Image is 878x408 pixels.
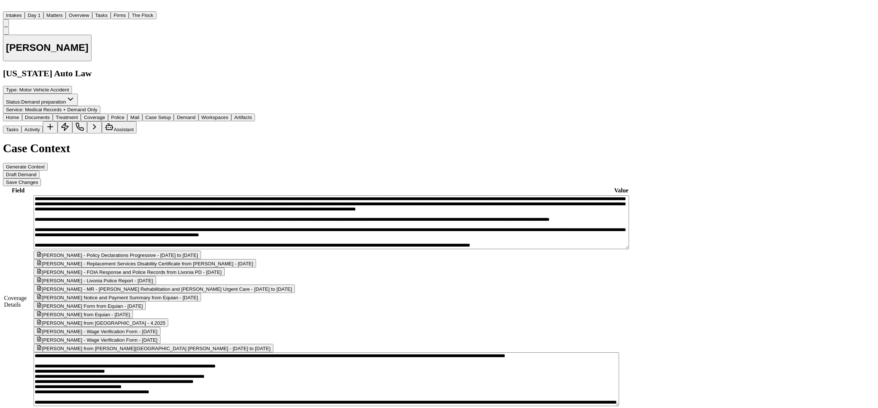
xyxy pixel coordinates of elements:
span: Police [111,115,124,120]
button: [PERSON_NAME] - Policy Declarations Progressive - [DATE] to [DATE] [34,251,201,259]
span: Motor Vehicle Accident [19,87,69,93]
button: [PERSON_NAME] from [PERSON_NAME][GEOGRAPHIC_DATA] [PERSON_NAME] - [DATE] to [DATE] [34,344,273,352]
a: The Flock [129,12,156,18]
button: Intakes [3,11,25,19]
button: Edit Service: Medical Records + Demand Only [3,106,100,114]
button: [PERSON_NAME] Notice and Payment Summary from Equian - [DATE] [34,293,201,301]
span: Coverage [84,115,105,120]
button: Activity [21,126,43,133]
span: [PERSON_NAME] - Livonia Police Report - [DATE] [42,278,153,283]
span: Documents [25,115,50,120]
span: [PERSON_NAME] Form from Equian - [DATE] [42,303,143,309]
th: Field [4,187,32,194]
button: Edit matter name [3,35,91,62]
a: Home [3,5,12,11]
span: [PERSON_NAME] - Replacement Services Disability Certificate from [PERSON_NAME] - [DATE] [42,261,253,266]
span: [PERSON_NAME] - MR - [PERSON_NAME] Rehabilitation and [PERSON_NAME] Urgent Care - [DATE] to [DATE] [42,286,292,292]
button: Add Task [43,121,58,133]
a: Tasks [92,12,111,18]
span: Home [6,115,19,120]
span: Mail [130,115,139,120]
h1: [PERSON_NAME] [6,42,89,53]
button: Change status from Demand preparation [3,94,78,106]
span: Type : [6,87,18,93]
span: [PERSON_NAME] - FOIA Response and Police Records from Livonia PD - [DATE] [42,269,221,275]
button: Day 1 [25,11,44,19]
span: Status: [6,99,21,105]
a: Firms [111,12,129,18]
button: [PERSON_NAME] from [GEOGRAPHIC_DATA] - 4.2025 [34,318,168,327]
span: [PERSON_NAME] from [GEOGRAPHIC_DATA] - 4.2025 [42,320,165,326]
button: [PERSON_NAME] from Equian - [DATE] [34,310,133,318]
a: Overview [66,12,92,18]
button: [PERSON_NAME] - MR - [PERSON_NAME] Rehabilitation and [PERSON_NAME] Urgent Care - [DATE] to [DATE] [34,285,295,293]
button: Make a Call [72,121,87,133]
button: The Flock [129,11,156,19]
button: Matters [44,11,66,19]
button: Create Immediate Task [58,121,72,133]
span: Service : [6,107,24,112]
button: Tasks [3,126,21,133]
span: [PERSON_NAME] from Equian - [DATE] [42,312,130,317]
span: [PERSON_NAME] - Policy Declarations Progressive - [DATE] to [DATE] [42,252,198,258]
span: Demand [177,115,195,120]
button: Tasks [92,11,111,19]
a: Day 1 [25,12,44,18]
span: Case Setup [145,115,171,120]
button: [PERSON_NAME] - Replacement Services Disability Certificate from [PERSON_NAME] - [DATE] [34,259,256,268]
button: [PERSON_NAME] - FOIA Response and Police Records from Livonia PD - [DATE] [34,268,224,276]
button: Copy Matter ID [3,27,9,35]
img: Finch Logo [3,3,12,10]
span: Demand preparation [21,99,66,105]
span: Treatment [56,115,78,120]
span: [PERSON_NAME] Notice and Payment Summary from Equian - [DATE] [42,295,198,300]
span: Artifacts [234,115,252,120]
button: Save Changes [3,178,41,186]
span: [PERSON_NAME] - Wage Verification Form - [DATE] [42,329,157,334]
span: Workspaces [201,115,228,120]
button: Generate Context [3,163,48,171]
button: [PERSON_NAME] - Wage Verification Form - [DATE] [34,335,160,344]
span: Assistant [114,127,134,132]
button: Firms [111,11,129,19]
span: Medical Records + Demand Only [25,107,97,112]
span: [PERSON_NAME] from [PERSON_NAME][GEOGRAPHIC_DATA] [PERSON_NAME] - [DATE] to [DATE] [42,346,270,351]
button: [PERSON_NAME] Form from Equian - [DATE] [34,301,146,310]
button: Assistant [102,121,136,133]
a: Matters [44,12,66,18]
button: [PERSON_NAME] - Wage Verification Form - [DATE] [34,327,160,335]
button: [PERSON_NAME] - Livonia Police Report - [DATE] [34,276,156,285]
a: Intakes [3,12,25,18]
button: Overview [66,11,92,19]
span: [PERSON_NAME] - Wage Verification Form - [DATE] [42,337,157,343]
button: Draft Demand [3,171,39,178]
button: Edit Type: Motor Vehicle Accident [3,86,72,94]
